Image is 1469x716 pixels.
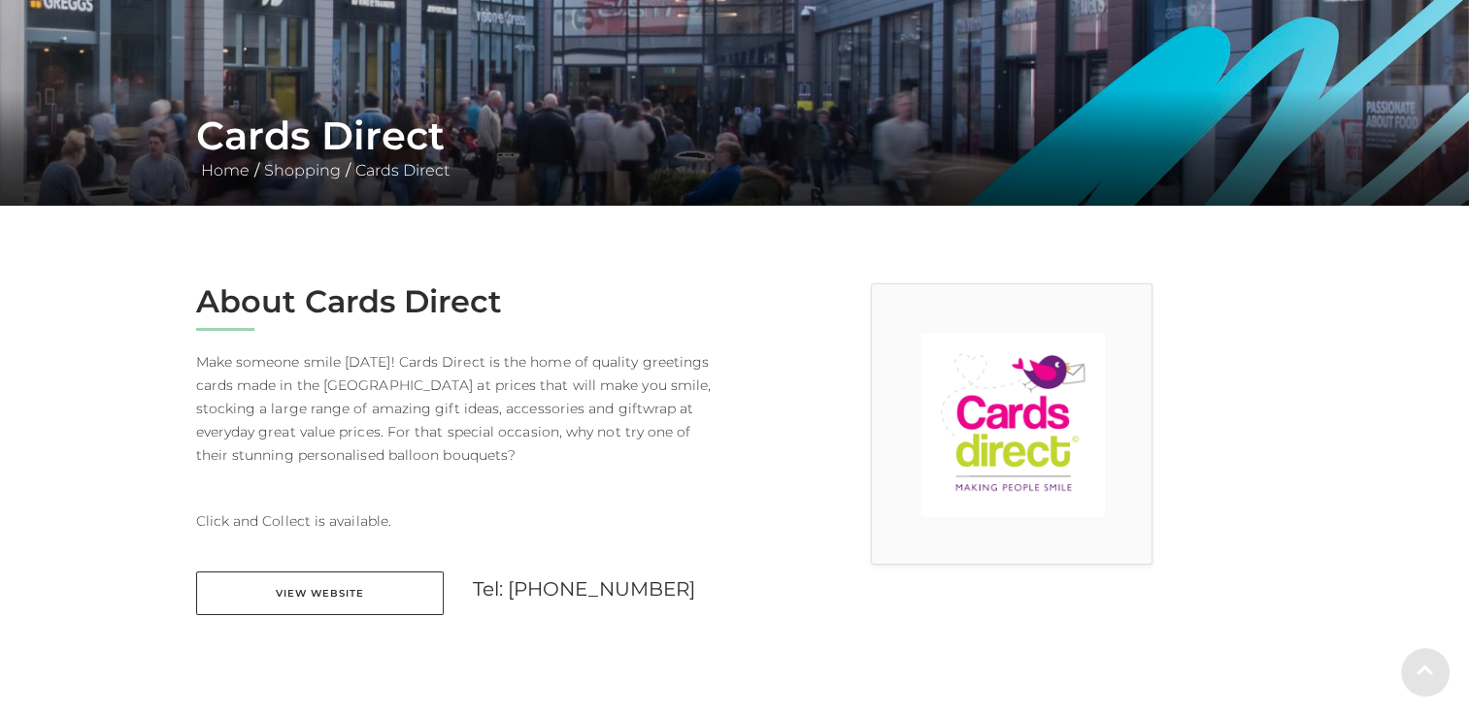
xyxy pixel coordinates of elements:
div: / / [182,113,1288,182]
a: Tel: [PHONE_NUMBER] [473,577,696,601]
a: Shopping [259,161,346,179]
a: Home [196,161,254,179]
p: Click and Collect is available. [196,486,720,533]
a: View Website [196,571,444,615]
h1: Cards Direct [196,113,1274,159]
h2: About Cards Direct [196,283,720,320]
p: Make someone smile [DATE]! Cards Direct is the home of quality greetings cards made in the [GEOGR... [196,350,720,467]
a: Cards Direct [351,161,454,179]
